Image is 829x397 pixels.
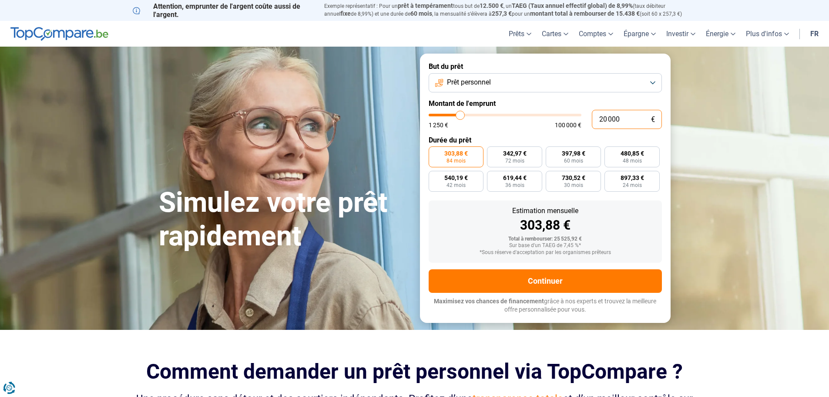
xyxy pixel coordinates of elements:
[133,360,697,383] h2: Comment demander un prêt personnel via TopCompare ?
[434,298,544,305] span: Maximisez vos chances de financement
[444,150,468,156] span: 303,88 €
[444,175,468,181] span: 540,19 €
[555,122,581,128] span: 100 000 €
[429,297,662,314] p: grâce à nos experts et trouvez la meilleure offre personnalisée pour vous.
[480,2,503,9] span: 12.500 €
[429,136,662,144] label: Durée du prêt
[661,21,701,47] a: Investir
[324,2,697,18] p: Exemple représentatif : Pour un tous but de , un (taux débiteur annuel de 8,99%) et une durée de ...
[429,62,662,71] label: But du prêt
[429,73,662,92] button: Prêt personnel
[436,243,655,249] div: Sur base d'un TAEG de 7,45 %*
[429,269,662,293] button: Continuer
[621,175,644,181] span: 897,33 €
[618,21,661,47] a: Épargne
[505,158,524,163] span: 72 mois
[159,186,409,253] h1: Simulez votre prêt rapidement
[562,175,585,181] span: 730,52 €
[574,21,618,47] a: Comptes
[621,150,644,156] span: 480,85 €
[340,10,351,17] span: fixe
[410,10,432,17] span: 60 mois
[805,21,824,47] a: fr
[512,2,633,9] span: TAEG (Taux annuel effectif global) de 8,99%
[133,2,314,19] p: Attention, emprunter de l'argent coûte aussi de l'argent.
[436,250,655,256] div: *Sous réserve d'acceptation par les organismes prêteurs
[429,122,448,128] span: 1 250 €
[446,158,466,163] span: 84 mois
[436,236,655,242] div: Total à rembourser: 25 525,92 €
[623,183,642,188] span: 24 mois
[530,10,640,17] span: montant total à rembourser de 15.438 €
[398,2,453,9] span: prêt à tempérament
[429,99,662,108] label: Montant de l'emprunt
[492,10,512,17] span: 257,3 €
[503,21,537,47] a: Prêts
[503,175,527,181] span: 619,44 €
[446,183,466,188] span: 42 mois
[436,219,655,232] div: 303,88 €
[537,21,574,47] a: Cartes
[741,21,794,47] a: Plus d'infos
[623,158,642,163] span: 48 mois
[503,150,527,156] span: 342,97 €
[564,158,583,163] span: 60 mois
[447,78,491,87] span: Prêt personnel
[564,183,583,188] span: 30 mois
[651,116,655,123] span: €
[436,207,655,214] div: Estimation mensuelle
[701,21,741,47] a: Énergie
[10,27,108,41] img: TopCompare
[562,150,585,156] span: 397,98 €
[505,183,524,188] span: 36 mois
